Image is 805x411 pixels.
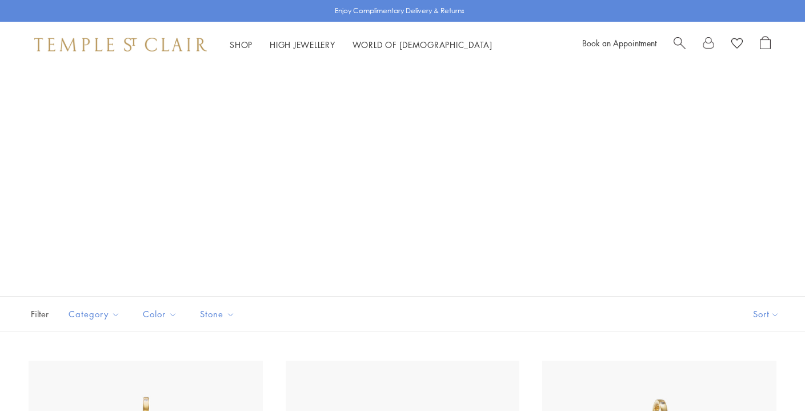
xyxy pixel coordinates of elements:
button: Show sort by [727,297,805,332]
a: View Wishlist [731,36,743,53]
a: Search [674,36,686,53]
nav: Main navigation [230,38,492,52]
a: World of [DEMOGRAPHIC_DATA]World of [DEMOGRAPHIC_DATA] [353,39,492,50]
button: Color [134,301,186,327]
span: Category [63,307,129,321]
a: ShopShop [230,39,253,50]
a: Open Shopping Bag [760,36,771,53]
span: Color [137,307,186,321]
p: Enjoy Complimentary Delivery & Returns [335,5,464,17]
a: High JewelleryHigh Jewellery [270,39,335,50]
a: Book an Appointment [582,37,656,49]
button: Category [60,301,129,327]
img: Temple St. Clair [34,38,207,51]
span: Stone [194,307,243,321]
button: Stone [191,301,243,327]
